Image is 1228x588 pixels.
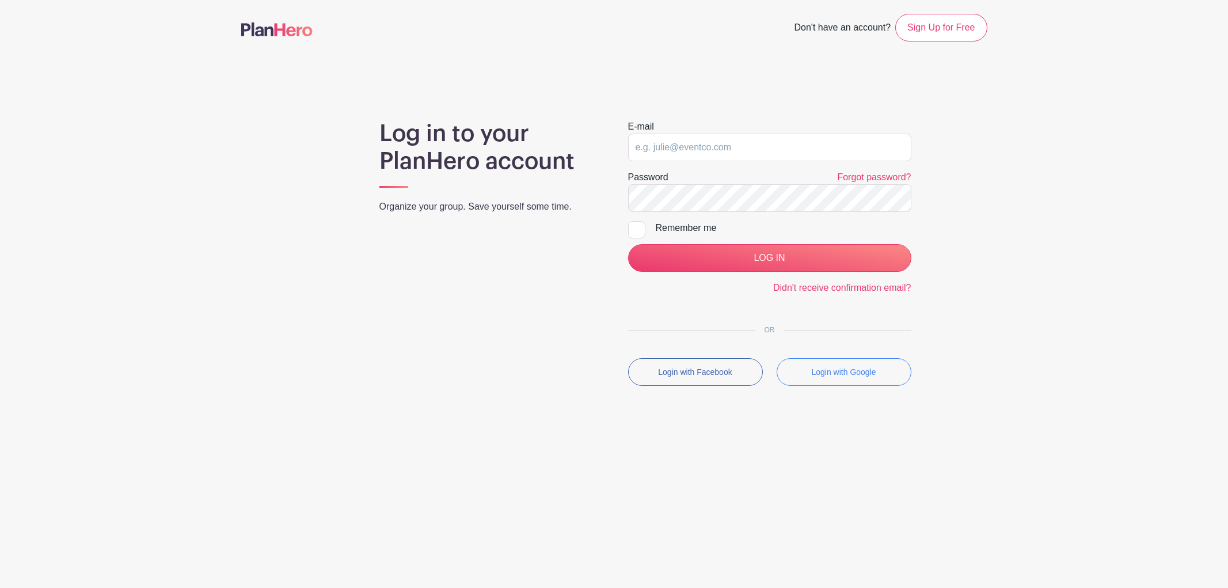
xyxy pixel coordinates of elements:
input: LOG IN [628,244,911,272]
p: Organize your group. Save yourself some time. [379,200,600,214]
label: E-mail [628,120,654,134]
a: Didn't receive confirmation email? [773,283,911,293]
a: Forgot password? [837,172,911,182]
button: Login with Facebook [628,358,763,386]
button: Login with Google [777,358,911,386]
h1: Log in to your PlanHero account [379,120,600,175]
small: Login with Facebook [658,367,732,377]
span: Don't have an account? [794,16,891,41]
div: Remember me [656,221,911,235]
small: Login with Google [811,367,876,377]
label: Password [628,170,668,184]
img: logo-507f7623f17ff9eddc593b1ce0a138ce2505c220e1c5a4e2b4648c50719b7d32.svg [241,22,313,36]
a: Sign Up for Free [895,14,987,41]
span: OR [755,326,784,334]
input: e.g. julie@eventco.com [628,134,911,161]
